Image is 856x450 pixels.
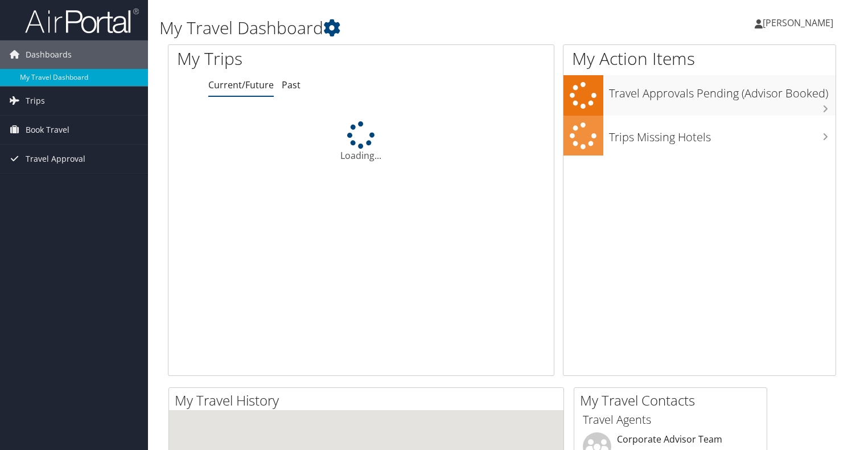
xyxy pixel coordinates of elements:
span: Trips [26,87,45,115]
a: Travel Approvals Pending (Advisor Booked) [563,75,836,116]
span: Book Travel [26,116,69,144]
h3: Travel Approvals Pending (Advisor Booked) [609,80,836,101]
img: airportal-logo.png [25,7,139,34]
h3: Trips Missing Hotels [609,124,836,145]
h1: My Action Items [563,47,836,71]
span: Dashboards [26,40,72,69]
span: [PERSON_NAME] [763,17,833,29]
h2: My Travel Contacts [580,391,767,410]
h1: My Trips [177,47,385,71]
span: Travel Approval [26,145,85,173]
a: Current/Future [208,79,274,91]
a: [PERSON_NAME] [755,6,845,40]
h3: Travel Agents [583,412,758,428]
h2: My Travel History [175,391,563,410]
a: Past [282,79,301,91]
a: Trips Missing Hotels [563,116,836,156]
div: Loading... [168,121,554,162]
h1: My Travel Dashboard [159,16,616,40]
